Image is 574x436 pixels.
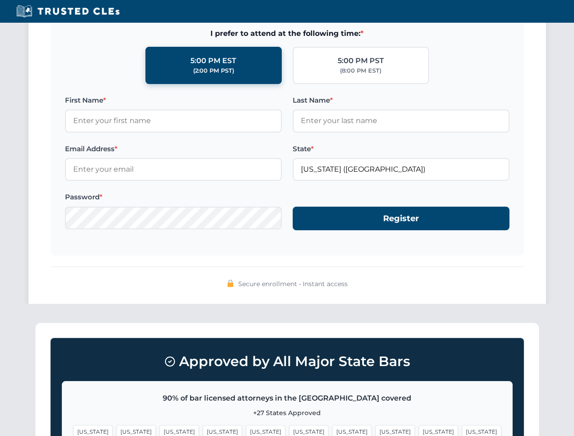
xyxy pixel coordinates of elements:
[293,207,509,231] button: Register
[62,349,513,374] h3: Approved by All Major State Bars
[293,95,509,106] label: Last Name
[340,66,381,75] div: (8:00 PM EST)
[65,95,282,106] label: First Name
[73,408,501,418] p: +27 States Approved
[14,5,122,18] img: Trusted CLEs
[65,192,282,203] label: Password
[65,28,509,40] span: I prefer to attend at the following time:
[190,55,236,67] div: 5:00 PM EST
[227,280,234,287] img: 🔒
[293,144,509,154] label: State
[73,392,501,404] p: 90% of bar licensed attorneys in the [GEOGRAPHIC_DATA] covered
[65,158,282,181] input: Enter your email
[238,279,348,289] span: Secure enrollment • Instant access
[338,55,384,67] div: 5:00 PM PST
[65,109,282,132] input: Enter your first name
[293,109,509,132] input: Enter your last name
[293,158,509,181] input: Arizona (AZ)
[193,66,234,75] div: (2:00 PM PST)
[65,144,282,154] label: Email Address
